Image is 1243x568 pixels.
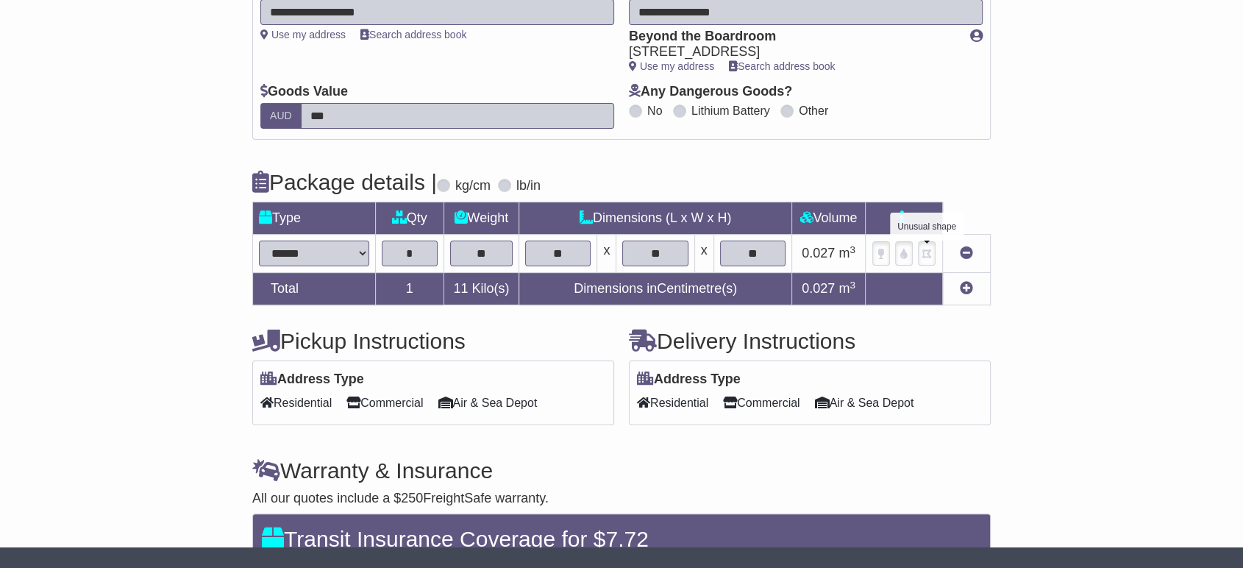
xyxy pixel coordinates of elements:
[438,391,538,414] span: Air & Sea Depot
[802,246,835,260] span: 0.027
[850,244,855,255] sup: 3
[691,104,770,118] label: Lithium Battery
[260,391,332,414] span: Residential
[376,202,444,235] td: Qty
[960,246,973,260] a: Remove this item
[838,281,855,296] span: m
[890,213,964,241] div: Unusual shape
[376,273,444,305] td: 1
[647,104,662,118] label: No
[260,372,364,388] label: Address Type
[637,372,741,388] label: Address Type
[360,29,466,40] a: Search address book
[453,281,468,296] span: 11
[401,491,423,505] span: 250
[516,178,541,194] label: lb/in
[260,29,346,40] a: Use my address
[262,527,981,551] h4: Transit Insurance Coverage for $
[252,458,991,483] h4: Warranty & Insurance
[519,273,792,305] td: Dimensions in Centimetre(s)
[694,235,713,273] td: x
[252,170,437,194] h4: Package details |
[802,281,835,296] span: 0.027
[815,391,914,414] span: Air & Sea Depot
[838,246,855,260] span: m
[253,202,376,235] td: Type
[260,84,348,100] label: Goods Value
[629,60,714,72] a: Use my address
[799,104,828,118] label: Other
[629,84,792,100] label: Any Dangerous Goods?
[637,391,708,414] span: Residential
[260,103,302,129] label: AUD
[252,491,991,507] div: All our quotes include a $ FreightSafe warranty.
[444,273,519,305] td: Kilo(s)
[597,235,616,273] td: x
[629,329,991,353] h4: Delivery Instructions
[346,391,423,414] span: Commercial
[455,178,491,194] label: kg/cm
[729,60,835,72] a: Search address book
[850,280,855,291] sup: 3
[791,202,865,235] td: Volume
[960,281,973,296] a: Add new item
[629,29,955,45] div: Beyond the Boardroom
[444,202,519,235] td: Weight
[629,44,955,60] div: [STREET_ADDRESS]
[723,391,799,414] span: Commercial
[519,202,792,235] td: Dimensions (L x W x H)
[253,273,376,305] td: Total
[252,329,614,353] h4: Pickup Instructions
[605,527,648,551] span: 7.72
